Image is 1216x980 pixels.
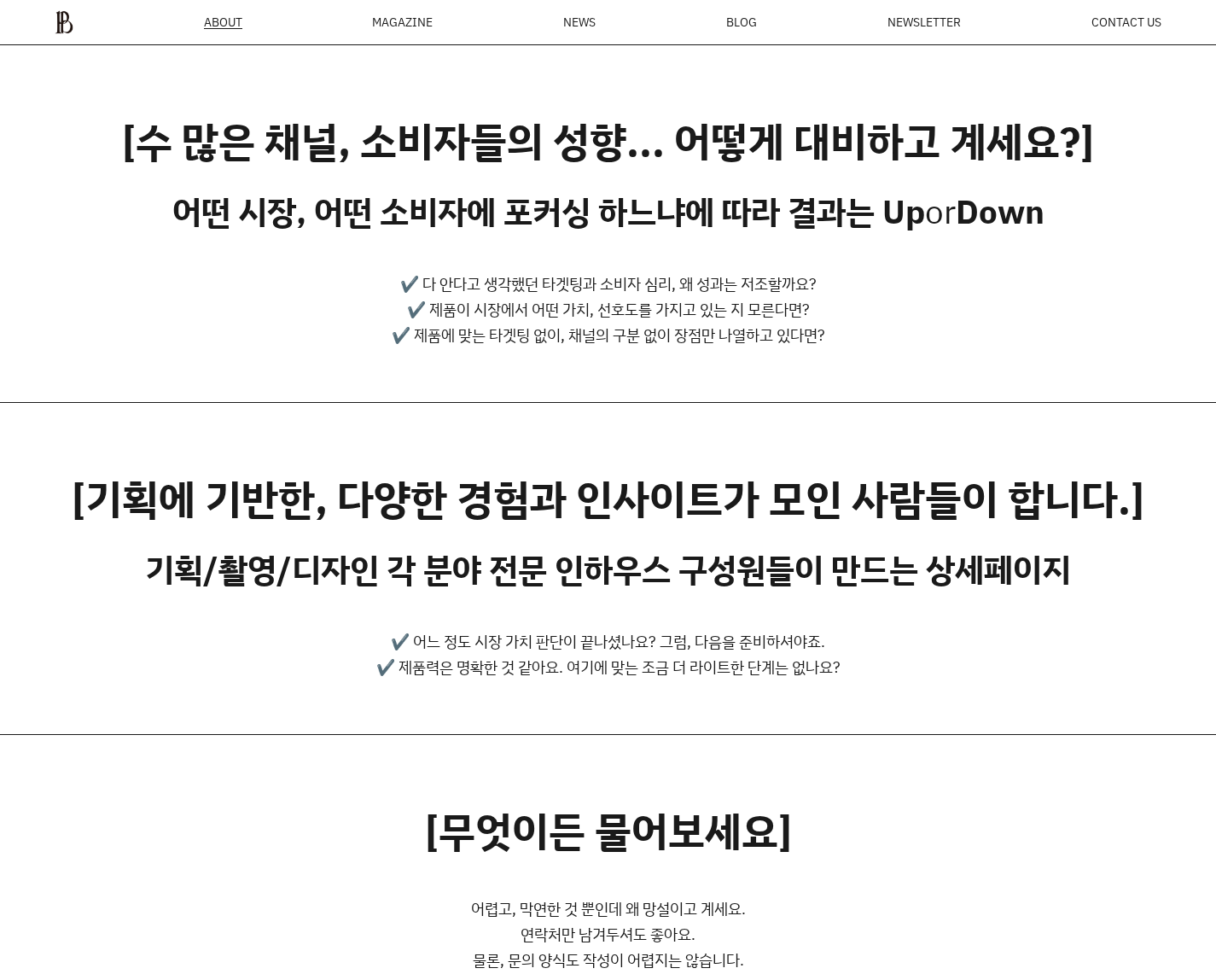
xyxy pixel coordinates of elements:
[471,895,746,972] p: 어렵고, 막연한 것 뿐인데 왜 망설이고 계세요. 연락처만 남겨두셔도 좋아요. 물론, 문의 양식도 작성이 어렵지는 않습니다.
[376,628,841,680] p: ✔️ 어느 정도 시장 가치 판단이 끝나셨나요? 그럼, 다음을 준비하셔야죠. ✔️ 제품력은 명확한 것 같아요. 여기에 맞는 조금 더 라이트한 단계는 없나요?
[172,192,1044,231] h3: 어떤 시장, 어떤 소비자에 포커싱 하느냐에 따라 결과는 Up Down
[372,16,433,28] div: MAGAZINE
[726,16,757,28] a: BLOG
[204,16,242,29] a: ABOUT
[425,807,792,856] h2: [무엇이든 물어보세요]
[145,550,1071,589] h3: 기획/촬영/디자인 각 분야 전문 인하우스 구성원들이 만드는 상세페이지
[1091,16,1161,28] a: CONTACT US
[55,10,73,34] img: ba379d5522eb3.png
[122,117,1094,166] h2: [수 많은 채널, 소비자들의 성향... 어떻게 대비하고 계세요?]
[925,190,956,233] span: or
[72,475,1144,524] h2: [기획에 기반한, 다양한 경험과 인사이트가 모인 사람들이 합니다.]
[563,16,596,28] a: NEWS
[392,271,825,347] p: ✔️ 다 안다고 생각했던 타겟팅과 소비자 심리, 왜 성과는 저조할까요? ✔️ 제품이 시장에서 어떤 가치, 선호도를 가지고 있는 지 모른다면? ✔️ 제품에 맞는 타겟팅 없이, ...
[887,16,961,28] a: NEWSLETTER
[204,16,242,28] span: ABOUT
